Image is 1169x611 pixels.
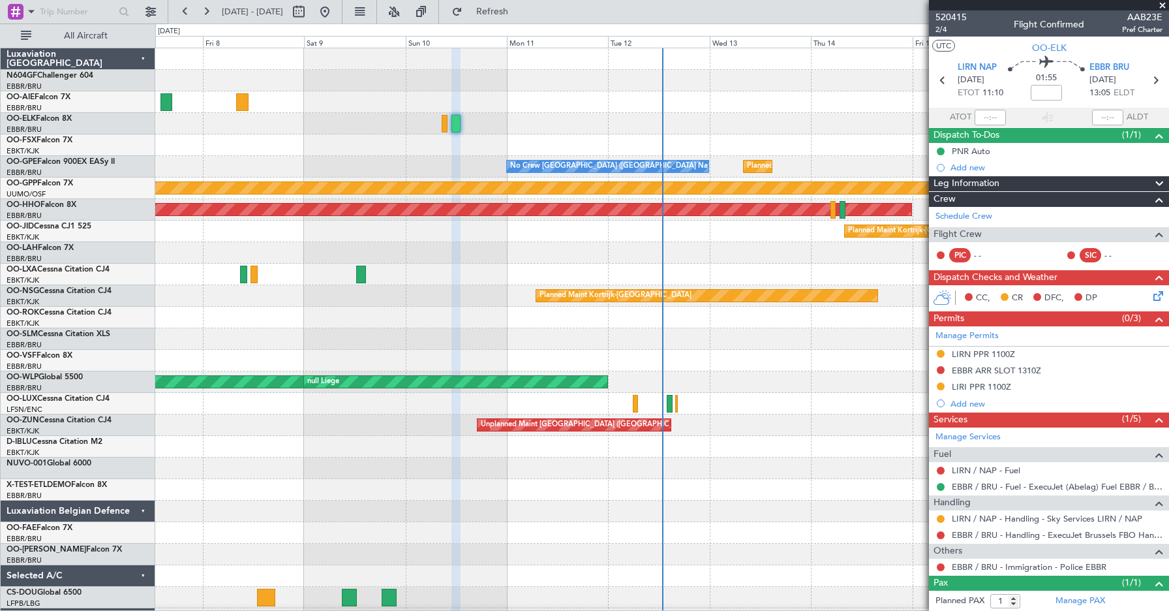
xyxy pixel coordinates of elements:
[7,340,42,350] a: EBBR/BRU
[7,395,110,403] a: OO-LUXCessna Citation CJ4
[934,447,951,462] span: Fuel
[7,103,42,113] a: EBBR/BRU
[7,168,42,178] a: EBBR/BRU
[934,413,967,428] span: Services
[7,180,73,187] a: OO-GPPFalcon 7X
[7,546,122,554] a: OO-[PERSON_NAME]Falcon 7X
[935,10,967,24] span: 520415
[934,128,999,143] span: Dispatch To-Dos
[7,330,110,338] a: OO-SLMCessna Citation XLS
[7,72,93,80] a: N604GFChallenger 604
[507,36,608,48] div: Mon 11
[952,529,1162,540] a: EBBR / BRU - Handling - ExecuJet Brussels FBO Handling Abelag
[952,481,1162,492] a: EBBR / BRU - Fuel - ExecuJet (Abelag) Fuel EBBR / BRU
[304,36,405,48] div: Sat 9
[975,110,1006,125] input: --:--
[935,330,999,343] a: Manage Permits
[7,416,112,424] a: OO-ZUNCessna Citation CJ4
[7,491,42,501] a: EBBR/BRU
[934,270,1057,285] span: Dispatch Checks and Weather
[934,311,964,326] span: Permits
[935,24,967,35] span: 2/4
[952,381,1011,392] div: LIRI PPR 1100Z
[7,287,39,295] span: OO-NSG
[7,330,38,338] span: OO-SLM
[1114,87,1134,100] span: ELDT
[1036,72,1057,85] span: 01:55
[934,495,971,510] span: Handling
[958,74,984,87] span: [DATE]
[608,36,709,48] div: Tue 12
[7,136,37,144] span: OO-FSX
[7,201,76,209] a: OO-HHOFalcon 8X
[1127,111,1148,124] span: ALDT
[1089,74,1116,87] span: [DATE]
[1080,248,1101,262] div: SIC
[958,87,979,100] span: ETOT
[7,448,39,458] a: EBKT/KJK
[949,248,971,262] div: PIC
[446,1,524,22] button: Refresh
[7,309,39,317] span: OO-ROK
[7,438,32,446] span: D-IBLU
[934,227,982,242] span: Flight Crew
[952,465,1020,476] a: LIRN / NAP - Fuel
[1044,292,1064,305] span: DFC,
[7,266,110,274] a: OO-LXACessna Citation CJ4
[7,319,39,328] a: EBKT/KJK
[158,26,180,37] div: [DATE]
[222,6,283,18] span: [DATE] - [DATE]
[406,36,507,48] div: Sun 10
[976,292,990,305] span: CC,
[7,481,71,489] span: X-TEST-ETLDEMO
[539,286,691,305] div: Planned Maint Kortrijk-[GEOGRAPHIC_DATA]
[7,481,107,489] a: X-TEST-ETLDEMOFalcon 8X
[7,72,37,80] span: N604GF
[481,415,695,435] div: Unplanned Maint [GEOGRAPHIC_DATA] ([GEOGRAPHIC_DATA])
[7,244,38,252] span: OO-LAH
[913,36,1014,48] div: Fri 15
[14,25,142,46] button: All Aircraft
[7,201,40,209] span: OO-HHO
[1122,128,1141,142] span: (1/1)
[7,115,36,123] span: OO-ELK
[1122,412,1141,426] span: (1/5)
[935,210,992,223] a: Schedule Crew
[7,352,72,360] a: OO-VSFFalcon 8X
[7,534,42,544] a: EBBR/BRU
[1032,41,1067,55] span: OO-ELK
[34,31,138,40] span: All Aircraft
[7,232,39,242] a: EBKT/KJK
[1055,595,1105,608] a: Manage PAX
[934,576,948,591] span: Pax
[1089,61,1129,74] span: EBBR BRU
[7,223,34,230] span: OO-JID
[7,309,112,317] a: OO-ROKCessna Citation CJ4
[7,362,42,371] a: EBBR/BRU
[7,146,39,156] a: EBKT/KJK
[974,249,1003,261] div: - -
[7,524,72,532] a: OO-FAEFalcon 7X
[7,115,72,123] a: OO-ELKFalcon 8X
[7,297,39,307] a: EBKT/KJK
[7,244,74,252] a: OO-LAHFalcon 7X
[1122,24,1162,35] span: Pref Charter
[7,287,112,295] a: OO-NSGCessna Citation CJ4
[7,211,42,221] a: EBBR/BRU
[7,589,82,597] a: CS-DOUGlobal 6500
[7,546,86,554] span: OO-[PERSON_NAME]
[1085,292,1097,305] span: DP
[7,589,37,597] span: CS-DOU
[950,398,1162,409] div: Add new
[1089,87,1110,100] span: 13:05
[7,373,83,381] a: OO-WLPGlobal 5500
[952,365,1041,376] div: EBBR ARR SLOT 1310Z
[952,349,1015,360] div: LIRN PPR 1100Z
[934,176,999,191] span: Leg Information
[7,599,40,608] a: LFPB/LBG
[1014,18,1084,31] div: Flight Confirmed
[7,416,39,424] span: OO-ZUN
[40,2,112,22] input: Trip Number
[950,111,971,124] span: ATOT
[950,162,1162,173] div: Add new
